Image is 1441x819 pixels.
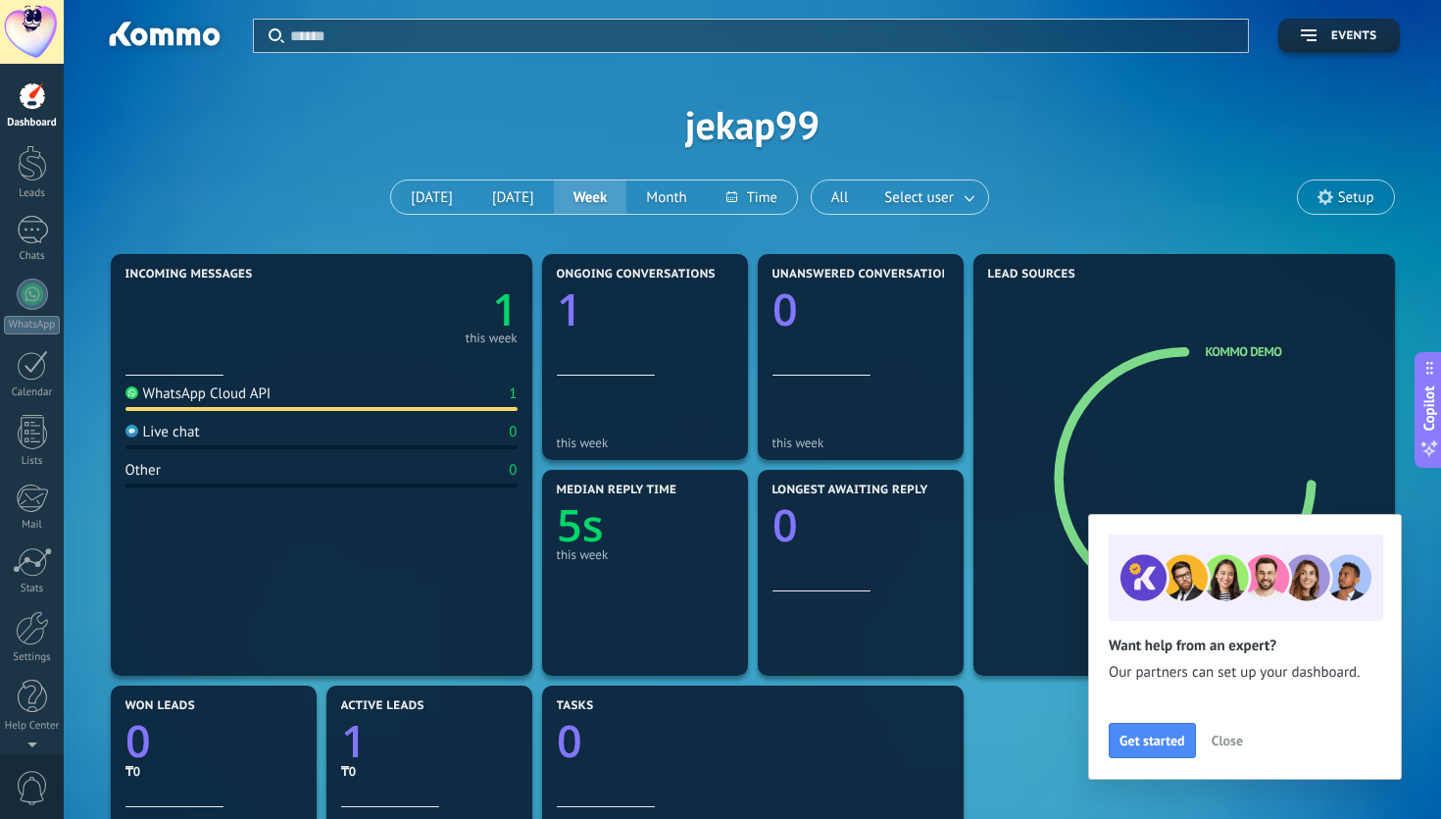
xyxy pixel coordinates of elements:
[125,268,253,282] span: Incoming messages
[4,386,61,399] div: Calendar
[868,180,987,214] button: Select user
[988,268,1075,282] span: Lead Sources
[341,763,518,780] div: ₸0
[125,461,161,480] div: Other
[509,423,517,441] div: 0
[4,250,61,263] div: Chats
[772,280,798,339] text: 0
[1331,29,1376,43] span: Events
[557,268,716,282] span: Ongoing conversations
[466,333,518,343] div: this week
[707,180,797,214] button: Time
[125,711,151,771] text: 0
[557,711,582,771] text: 0
[1338,189,1374,206] span: Setup
[1278,19,1399,53] button: Events
[1212,734,1243,747] span: Close
[772,268,958,282] span: Unanswered conversations
[1206,343,1282,360] a: Kommo Demo
[341,711,367,771] text: 1
[557,484,677,497] span: Median reply time
[492,280,518,339] text: 1
[557,435,733,450] div: this week
[812,180,869,214] button: All
[1109,637,1381,655] h2: Want help from an expert?
[557,711,949,771] a: 0
[772,484,928,497] span: Longest awaiting reply
[125,425,138,437] img: Live chat
[1119,734,1185,747] span: Get started
[4,117,61,129] div: Dashboard
[125,384,272,403] div: WhatsApp Cloud API
[554,180,627,214] button: Week
[772,435,949,450] div: this week
[125,763,302,780] div: ₸0
[4,187,61,200] div: Leads
[391,180,472,214] button: [DATE]
[1109,723,1196,758] button: Get started
[4,455,61,468] div: Lists
[341,711,518,771] a: 1
[125,423,200,441] div: Live chat
[4,651,61,664] div: Settings
[1203,726,1252,755] button: Close
[880,184,957,211] span: Select user
[1109,663,1381,683] span: Our partners can set up your dashboard.
[341,699,424,713] span: Active leads
[125,699,195,713] span: Won leads
[557,547,733,562] div: this week
[1419,385,1439,431] span: Copilot
[4,316,60,334] div: WhatsApp
[772,495,798,555] text: 0
[557,280,582,339] text: 1
[509,384,517,403] div: 1
[4,519,61,532] div: Mail
[557,699,594,713] span: Tasks
[509,461,517,480] div: 0
[322,280,518,339] a: 1
[125,711,302,771] a: 0
[557,495,604,555] text: 5s
[125,386,138,399] img: WhatsApp Cloud API
[472,180,554,214] button: [DATE]
[626,180,706,214] button: Month
[4,720,61,733] div: Help Center
[4,583,61,595] div: Stats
